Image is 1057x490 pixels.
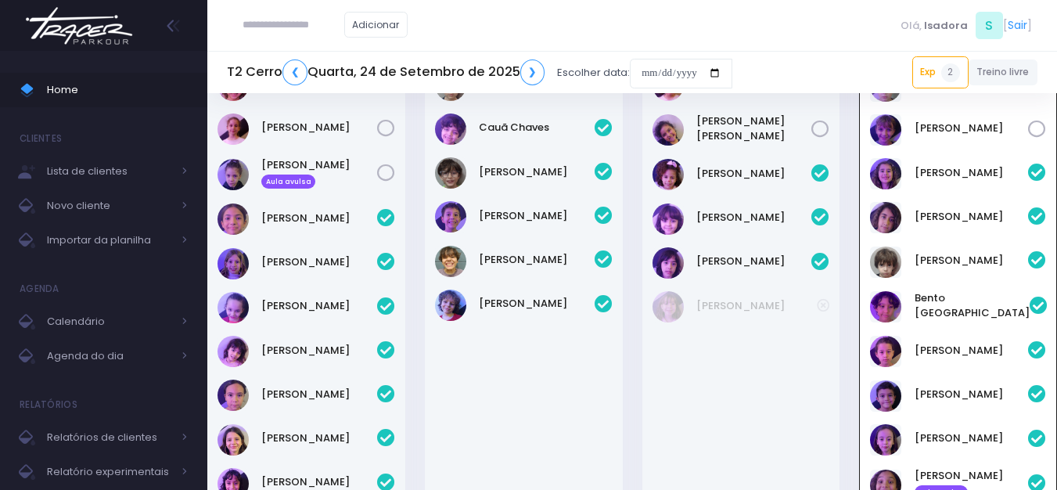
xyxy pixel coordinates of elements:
a: [PERSON_NAME] [479,296,595,312]
img: Benjamin Ribeiro Floriano [870,247,901,278]
img: Davi Fernandes Gadioli [435,157,466,189]
a: [PERSON_NAME] [261,387,377,402]
span: Aula avulsa [261,175,315,189]
a: Treino livre [969,59,1038,85]
img: Sofia Grellet [218,424,249,456]
img: Betina Sierra Silami [870,336,901,367]
span: Olá, [901,18,922,34]
a: [PERSON_NAME] [696,254,812,269]
img: Maia Enohata [218,336,249,367]
img: Serena Ruiz Bomfim [218,159,249,190]
a: [PERSON_NAME] [261,211,377,226]
a: [PERSON_NAME] [915,343,1029,358]
img: Clara Queiroz Skliutas [218,248,249,279]
a: [PERSON_NAME] [261,474,377,490]
span: Novo cliente [47,196,172,216]
img: Tom Vannucchi Vazquez [870,114,901,146]
img: Marcela Esteves Martins [218,380,249,411]
a: [PERSON_NAME] Aula avulsa [261,157,377,189]
h4: Relatórios [20,389,77,420]
a: Bento [GEOGRAPHIC_DATA] [915,290,1030,321]
a: [PERSON_NAME] [479,208,595,224]
a: Sair [1008,17,1027,34]
span: Importar da planilha [47,230,172,250]
img: Maria Clara Gallo [653,291,684,322]
div: [ ] [894,8,1037,43]
img: Manuela Marqui Medeiros Gomes [653,159,684,190]
img: Cauã Chaves Silva Lima [435,113,466,145]
a: [PERSON_NAME] [915,431,1029,446]
h4: Agenda [20,273,59,304]
span: Lista de clientes [47,161,172,182]
h4: Clientes [20,123,62,154]
span: S [976,12,1003,39]
img: Júlia Iervolino Pinheiro Ferreira [218,113,249,145]
span: Calendário [47,312,172,332]
div: Escolher data: [227,55,732,91]
a: [PERSON_NAME] [696,166,812,182]
a: [PERSON_NAME] [696,210,812,225]
a: Exp2 [912,56,969,88]
a: ❯ [520,59,545,85]
a: [PERSON_NAME] [261,254,377,270]
a: [PERSON_NAME] [696,298,818,314]
img: Clarice Abramovici [218,292,249,323]
span: Relatório experimentais [47,462,172,482]
a: ❮ [282,59,307,85]
a: [PERSON_NAME] [479,252,595,268]
img: Maria Olívia Assunção de Matoa [653,114,684,146]
img: Julio Bolzani Rodrigues [435,246,466,277]
a: [PERSON_NAME] [479,164,595,180]
span: Isadora [924,18,968,34]
a: [PERSON_NAME] [915,121,1029,136]
img: Maya Leticia Chaves Silva Lima [653,204,684,235]
span: Relatórios de clientes [47,427,172,448]
span: Agenda do dia [47,346,172,366]
a: [PERSON_NAME] [261,343,377,358]
a: Cauã Chaves [479,120,595,135]
img: Athena Rosier [870,158,901,189]
a: [PERSON_NAME] [261,298,377,314]
a: [PERSON_NAME] [915,165,1029,181]
span: 2 [941,63,960,82]
span: Home [47,80,188,100]
h5: T2 Cerro Quarta, 24 de Setembro de 2025 [227,59,545,85]
a: [PERSON_NAME] [261,431,377,446]
a: [PERSON_NAME] [915,387,1029,402]
img: Bento Brasil Torres [870,291,901,322]
a: Adicionar [344,12,408,38]
img: Tereza Sampaio [653,247,684,279]
img: Benjamim Skromov [870,202,901,233]
a: [PERSON_NAME] [915,253,1029,268]
a: [PERSON_NAME] [915,209,1029,225]
img: Gael Machado [435,201,466,232]
a: [PERSON_NAME] [261,120,377,135]
img: Gael Guerrero [870,380,901,412]
img: Raul Bolzani [435,290,466,321]
img: Bárbara Duarte [218,204,249,235]
a: [PERSON_NAME] [PERSON_NAME] [696,113,812,144]
img: Joana Sierra Silami [870,424,901,456]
